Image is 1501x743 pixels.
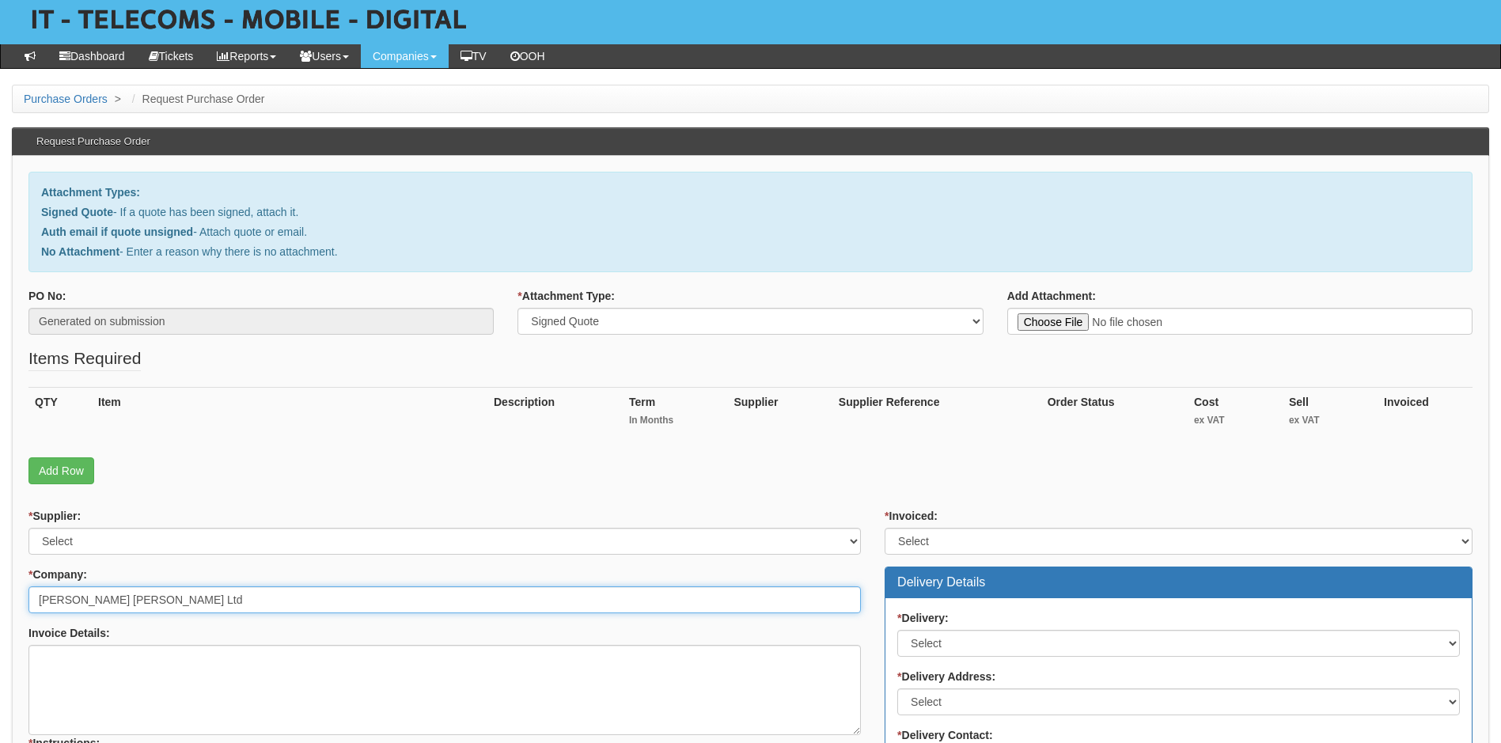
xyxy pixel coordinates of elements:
[832,388,1041,442] th: Supplier Reference
[1194,414,1276,427] small: ex VAT
[623,388,728,442] th: Term
[41,224,1460,240] p: - Attach quote or email.
[28,288,66,304] label: PO No:
[28,457,94,484] a: Add Row
[41,226,193,238] b: Auth email if quote unsigned
[1283,388,1378,442] th: Sell
[205,44,288,68] a: Reports
[137,44,206,68] a: Tickets
[449,44,498,68] a: TV
[1378,388,1473,442] th: Invoiced
[41,204,1460,220] p: - If a quote has been signed, attach it.
[28,388,92,442] th: QTY
[111,93,125,105] span: >
[41,245,119,258] b: No Attachment
[897,610,949,626] label: Delivery:
[1007,288,1096,304] label: Add Attachment:
[41,206,113,218] b: Signed Quote
[897,727,993,743] label: Delivery Contact:
[28,347,141,371] legend: Items Required
[897,575,1460,589] h3: Delivery Details
[1188,388,1283,442] th: Cost
[28,625,110,641] label: Invoice Details:
[41,186,140,199] b: Attachment Types:
[28,508,81,524] label: Supplier:
[885,508,938,524] label: Invoiced:
[727,388,832,442] th: Supplier
[47,44,137,68] a: Dashboard
[28,567,87,582] label: Company:
[128,91,265,107] li: Request Purchase Order
[24,93,108,105] a: Purchase Orders
[487,388,623,442] th: Description
[92,388,487,442] th: Item
[498,44,557,68] a: OOH
[897,669,995,684] label: Delivery Address:
[629,414,722,427] small: In Months
[288,44,361,68] a: Users
[1289,414,1371,427] small: ex VAT
[361,44,449,68] a: Companies
[1041,388,1188,442] th: Order Status
[517,288,615,304] label: Attachment Type:
[41,244,1460,260] p: - Enter a reason why there is no attachment.
[28,128,158,155] h3: Request Purchase Order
